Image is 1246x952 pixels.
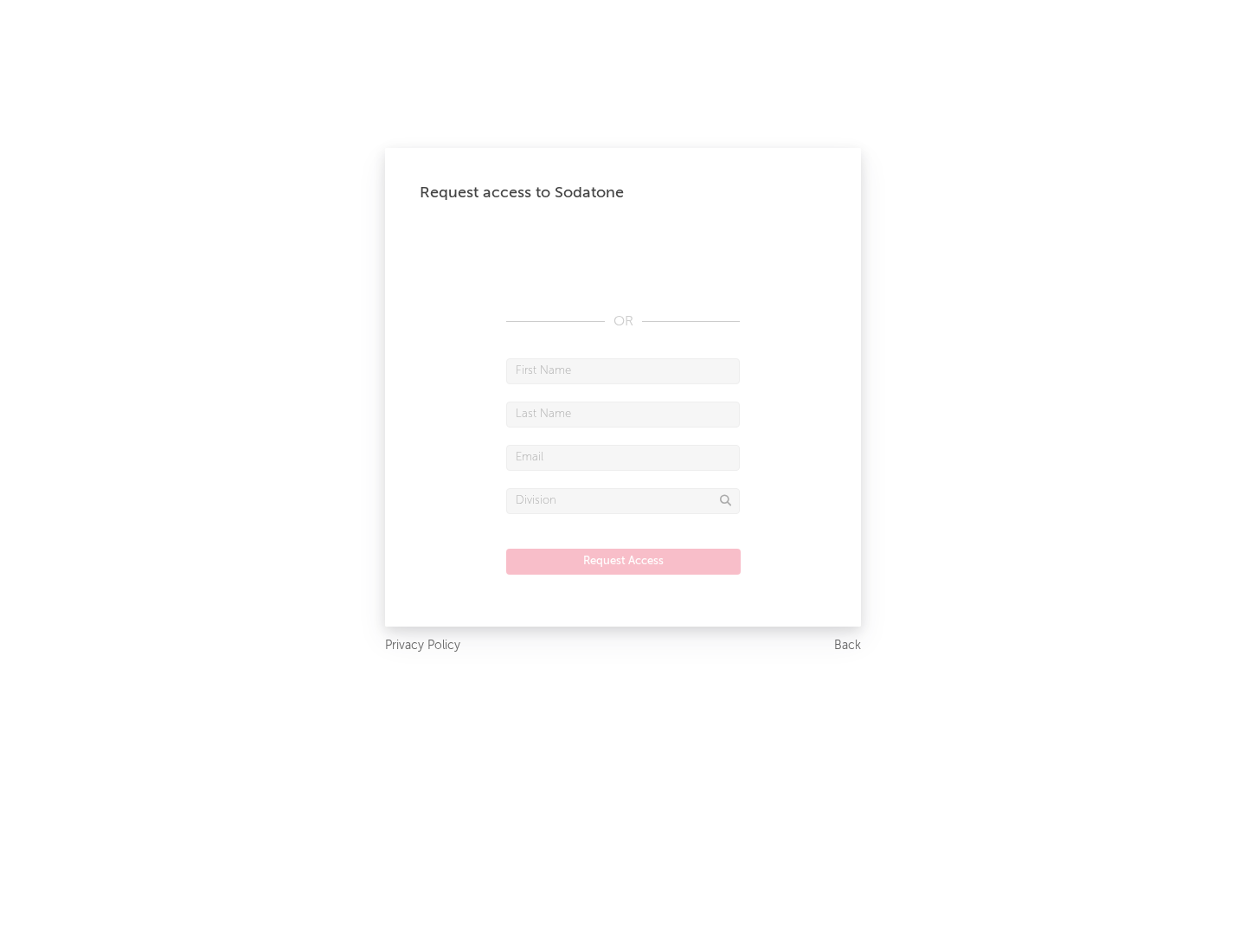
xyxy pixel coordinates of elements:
div: Request access to Sodatone [420,183,826,203]
a: Privacy Policy [385,635,460,657]
div: OR [506,312,740,332]
input: Last Name [506,402,740,428]
input: First Name [506,358,740,384]
button: Request Access [506,549,741,575]
input: Email [506,445,740,471]
input: Division [506,488,740,514]
a: Back [834,635,861,657]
